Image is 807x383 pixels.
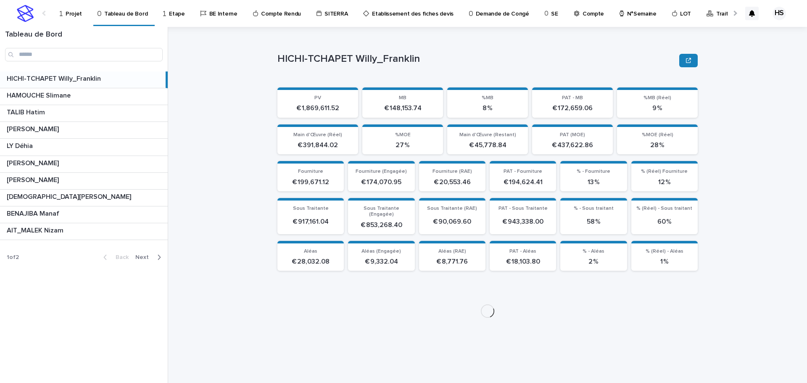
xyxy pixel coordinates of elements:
[583,249,604,254] span: % - Aléas
[636,218,693,226] p: 60 %
[293,132,342,137] span: Main d'Œuvre (Réel)
[132,254,168,261] button: Next
[424,218,480,226] p: € 90,069.60
[424,258,480,266] p: € 8,771.76
[459,132,516,137] span: Main d'Œuvre (Restant)
[452,141,523,149] p: € 45,778.84
[495,178,551,186] p: € 194,624.41
[97,254,132,261] button: Back
[17,5,34,22] img: stacker-logo-s-only.png
[636,206,692,211] span: % (Réel) - Sous traitant
[7,158,61,167] p: [PERSON_NAME]
[537,141,608,149] p: € 437,622.86
[643,95,671,100] span: %MB (Réel)
[498,206,548,211] span: PAT - Sous Traitante
[433,169,472,174] span: Fourniture (RAE)
[361,249,401,254] span: Aléas (Engagée)
[7,73,103,83] p: HICHI-TCHAPET Willy_Franklin
[452,104,523,112] p: 8 %
[438,249,466,254] span: Aléas (RAE)
[7,124,61,133] p: [PERSON_NAME]
[353,221,409,229] p: € 853,268.40
[282,218,339,226] p: € 917,161.04
[7,140,34,150] p: LY Déhia
[282,258,339,266] p: € 28,032.08
[111,254,129,260] span: Back
[504,169,542,174] span: PAT - Fourniture
[277,53,676,65] p: HICHI-TCHAPET Willy_Franklin
[5,30,163,40] h1: Tableau de Bord
[7,107,47,116] p: TALIB Hatim
[7,174,61,184] p: [PERSON_NAME]
[636,178,693,186] p: 12 %
[399,95,406,100] span: MB
[773,7,786,20] div: HS
[7,90,72,100] p: HAMOUCHE Slimane
[641,169,688,174] span: % (Réel) Fourniture
[574,206,614,211] span: % - Sous traitant
[5,48,163,61] input: Search
[304,249,317,254] span: Aléas
[282,141,353,149] p: € 391,844.02
[395,132,411,137] span: %MOE
[356,169,407,174] span: Fourniture (Engagée)
[565,258,622,266] p: 2 %
[367,141,438,149] p: 27 %
[622,104,693,112] p: 9 %
[298,169,323,174] span: Fourniture
[565,178,622,186] p: 13 %
[565,218,622,226] p: 58 %
[537,104,608,112] p: € 172,659.06
[314,95,321,100] span: PV
[282,178,339,186] p: € 199,671.12
[353,178,409,186] p: € 174,070.95
[642,132,673,137] span: %MOE (Réel)
[560,132,585,137] span: PAT (MOE)
[482,95,493,100] span: %MB
[427,206,477,211] span: Sous Traitante (RAE)
[367,104,438,112] p: € 148,153.74
[282,104,353,112] p: € 1,869,611.52
[622,141,693,149] p: 28 %
[293,206,329,211] span: Sous Traitante
[7,208,61,218] p: BENAJIBA Manaf
[424,178,480,186] p: € 20,553.46
[495,258,551,266] p: € 18,103.80
[577,169,610,174] span: % - Fourniture
[7,225,65,235] p: AIT_MALEK Nizam
[7,191,133,201] p: [DEMOGRAPHIC_DATA][PERSON_NAME]
[135,254,154,260] span: Next
[636,258,693,266] p: 1 %
[509,249,536,254] span: PAT - Aléas
[495,218,551,226] p: € 943,338.00
[353,258,409,266] p: € 9,332.04
[562,95,583,100] span: PAT - MB
[646,249,683,254] span: % (Réel) - Aléas
[364,206,399,217] span: Sous Traitante (Engagée)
